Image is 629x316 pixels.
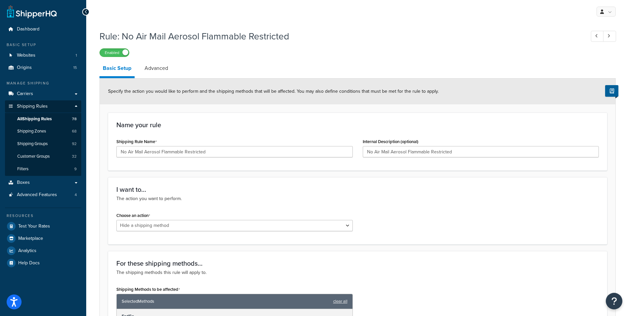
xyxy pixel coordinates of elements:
span: Selected Methods [122,297,330,306]
label: Choose an action [116,213,150,218]
span: Help Docs [18,260,40,266]
span: 78 [72,116,77,122]
span: Marketplace [18,236,43,241]
li: Shipping Zones [5,125,81,137]
a: Shipping Groups92 [5,138,81,150]
span: Shipping Rules [17,104,48,109]
a: Next Record [603,31,616,42]
a: Advanced Features4 [5,189,81,201]
p: The shipping methods this rule will apply to. [116,269,599,276]
a: Previous Record [591,31,604,42]
span: 92 [72,141,77,147]
span: Websites [17,53,35,58]
li: Shipping Rules [5,100,81,176]
div: Manage Shipping [5,80,81,86]
div: Resources [5,213,81,219]
span: Analytics [18,248,36,254]
h3: I want to... [116,186,599,193]
h3: For these shipping methods... [116,260,599,267]
span: 68 [72,129,77,134]
span: Test Your Rates [18,224,50,229]
span: Dashboard [17,26,39,32]
label: Shipping Methods to be affected [116,287,180,292]
span: Customer Groups [17,154,50,159]
li: Origins [5,62,81,74]
span: 1 [76,53,77,58]
li: Filters [5,163,81,175]
label: Enabled [100,49,129,57]
a: AllShipping Rules78 [5,113,81,125]
span: Specify the action you would like to perform and the shipping methods that will be affected. You ... [108,88,439,95]
span: 15 [73,65,77,71]
a: Advanced [141,60,171,76]
a: Basic Setup [99,60,135,78]
li: Shipping Groups [5,138,81,150]
label: Internal Description (optional) [363,139,418,144]
li: Websites [5,49,81,62]
a: Marketplace [5,233,81,244]
h3: Name your rule [116,121,599,129]
span: 32 [72,154,77,159]
button: Show Help Docs [605,85,618,97]
span: Shipping Groups [17,141,48,147]
span: 9 [74,166,77,172]
a: Shipping Rules [5,100,81,113]
a: Customer Groups32 [5,150,81,163]
span: Shipping Zones [17,129,46,134]
span: Boxes [17,180,30,185]
a: Websites1 [5,49,81,62]
a: Test Your Rates [5,220,81,232]
label: Shipping Rule Name [116,139,157,144]
button: Open Resource Center [606,293,622,309]
p: The action you want to perform. [116,195,599,202]
li: Advanced Features [5,189,81,201]
a: Help Docs [5,257,81,269]
span: Advanced Features [17,192,57,198]
a: Analytics [5,245,81,257]
span: Carriers [17,91,33,97]
span: 4 [75,192,77,198]
span: All Shipping Rules [17,116,52,122]
a: Filters9 [5,163,81,175]
span: Filters [17,166,29,172]
span: Origins [17,65,32,71]
a: clear all [333,297,347,306]
a: Origins15 [5,62,81,74]
a: Boxes [5,177,81,189]
a: Shipping Zones68 [5,125,81,137]
a: Dashboard [5,23,81,35]
h1: Rule: No Air Mail Aerosol Flammable Restricted [99,30,579,43]
a: Carriers [5,88,81,100]
div: Basic Setup [5,42,81,48]
li: Customer Groups [5,150,81,163]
